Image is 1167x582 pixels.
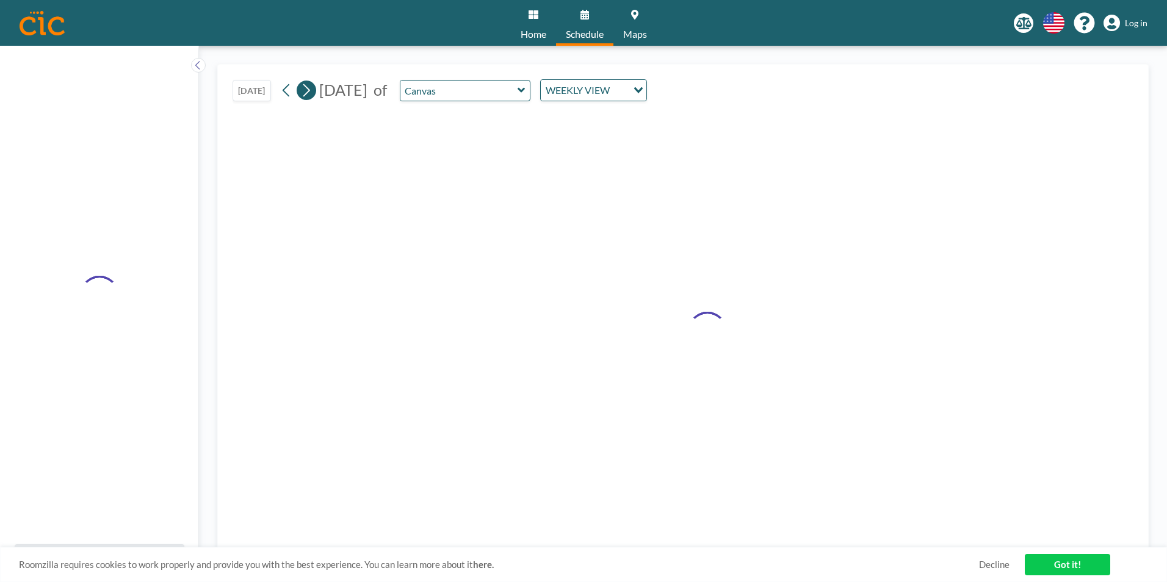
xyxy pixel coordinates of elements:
[566,29,604,39] span: Schedule
[19,559,979,570] span: Roomzilla requires cookies to work properly and provide you with the best experience. You can lea...
[623,29,647,39] span: Maps
[1025,554,1110,575] a: Got it!
[521,29,546,39] span: Home
[233,80,271,101] button: [DATE]
[15,544,184,567] button: All resources
[319,81,367,99] span: [DATE]
[1104,15,1147,32] a: Log in
[543,82,612,98] span: WEEKLY VIEW
[20,11,65,35] img: organization-logo
[400,81,518,101] input: Canvas
[613,82,626,98] input: Search for option
[979,559,1010,570] a: Decline
[1125,18,1147,29] span: Log in
[374,81,387,99] span: of
[541,80,646,101] div: Search for option
[473,559,494,570] a: here.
